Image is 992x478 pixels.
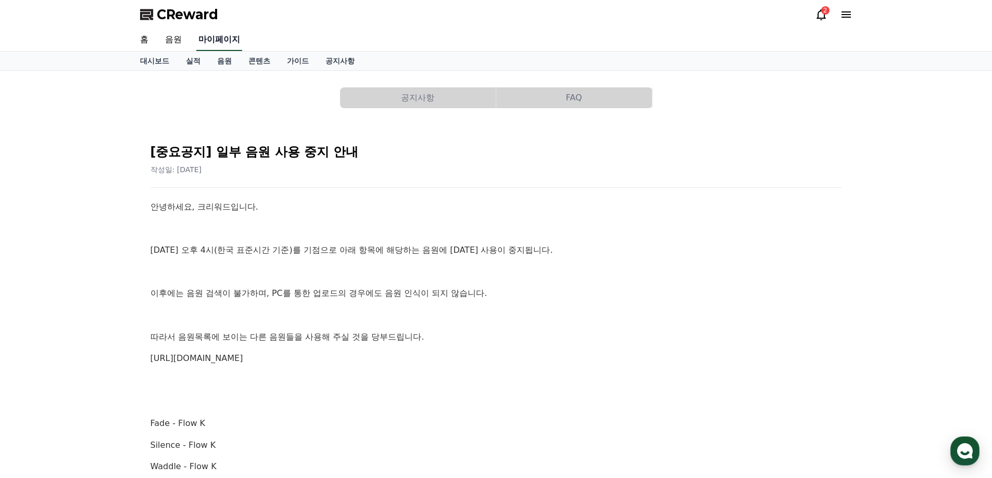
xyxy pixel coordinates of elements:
[150,353,243,363] a: [URL][DOMAIN_NAME]
[33,345,39,354] span: 홈
[150,330,842,344] p: 따라서 음원목록에 보이는 다른 음원들을 사용해 주실 것을 당부드립니다.
[150,417,842,430] p: Fade - Flow K
[209,51,240,70] a: 음원
[95,346,108,354] span: 대화
[150,287,842,300] p: 이후에는 음원 검색이 불가하며, PC를 통한 업로드의 경우에도 음원 인식이 되지 않습니다.
[132,51,178,70] a: 대시보드
[69,330,134,356] a: 대화
[340,87,496,108] button: 공지사항
[279,51,317,70] a: 가이드
[150,165,202,174] span: 작성일: [DATE]
[150,438,842,452] p: Silence - Flow K
[132,29,157,51] a: 홈
[178,51,209,70] a: 실적
[157,6,218,23] span: CReward
[140,6,218,23] a: CReward
[240,51,279,70] a: 콘텐츠
[196,29,242,51] a: 마이페이지
[157,29,190,51] a: 음원
[150,144,842,160] h2: [중요공지] 일부 음원 사용 중지 안내
[161,345,173,354] span: 설정
[317,51,363,70] a: 공지사항
[150,460,842,473] p: Waddle - Flow K
[815,8,827,21] a: 2
[3,330,69,356] a: 홈
[150,200,842,214] p: 안녕하세요, 크리워드입니다.
[496,87,652,108] button: FAQ
[150,243,842,257] p: [DATE] 오후 4시(한국 표준시간 기준)를 기점으로 아래 항목에 해당하는 음원에 [DATE] 사용이 중지됩니다.
[134,330,200,356] a: 설정
[821,6,830,15] div: 2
